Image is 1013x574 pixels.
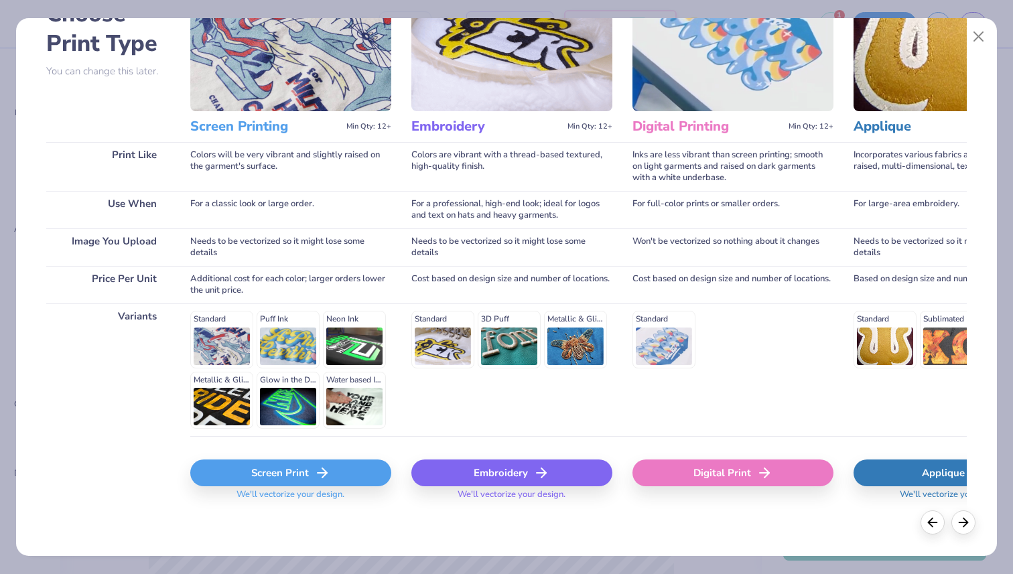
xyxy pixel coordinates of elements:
div: For a classic look or large order. [190,191,391,228]
div: Won't be vectorized so nothing about it changes [632,228,833,266]
div: Image You Upload [46,228,170,266]
div: Cost based on design size and number of locations. [632,266,833,303]
div: Colors will be very vibrant and slightly raised on the garment's surface. [190,142,391,191]
div: Needs to be vectorized so it might lose some details [411,228,612,266]
p: You can change this later. [46,66,170,77]
div: Variants [46,303,170,436]
div: Cost based on design size and number of locations. [411,266,612,303]
span: We'll vectorize your design. [452,489,571,508]
span: Min Qty: 12+ [567,122,612,131]
div: Use When [46,191,170,228]
div: Print Like [46,142,170,191]
button: Close [966,24,992,50]
span: We'll vectorize your design. [231,489,350,508]
div: Colors are vibrant with a thread-based textured, high-quality finish. [411,142,612,191]
div: Additional cost for each color; larger orders lower the unit price. [190,266,391,303]
h3: Screen Printing [190,118,341,135]
div: Needs to be vectorized so it might lose some details [190,228,391,266]
div: Price Per Unit [46,266,170,303]
div: For a professional, high-end look; ideal for logos and text on hats and heavy garments. [411,191,612,228]
h3: Embroidery [411,118,562,135]
span: Min Qty: 12+ [346,122,391,131]
h3: Digital Printing [632,118,783,135]
span: Min Qty: 12+ [789,122,833,131]
div: Digital Print [632,459,833,486]
div: For full-color prints or smaller orders. [632,191,833,228]
div: Inks are less vibrant than screen printing; smooth on light garments and raised on dark garments ... [632,142,833,191]
h3: Applique [854,118,1004,135]
span: We'll vectorize your design. [894,489,1013,508]
div: Embroidery [411,459,612,486]
div: Screen Print [190,459,391,486]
